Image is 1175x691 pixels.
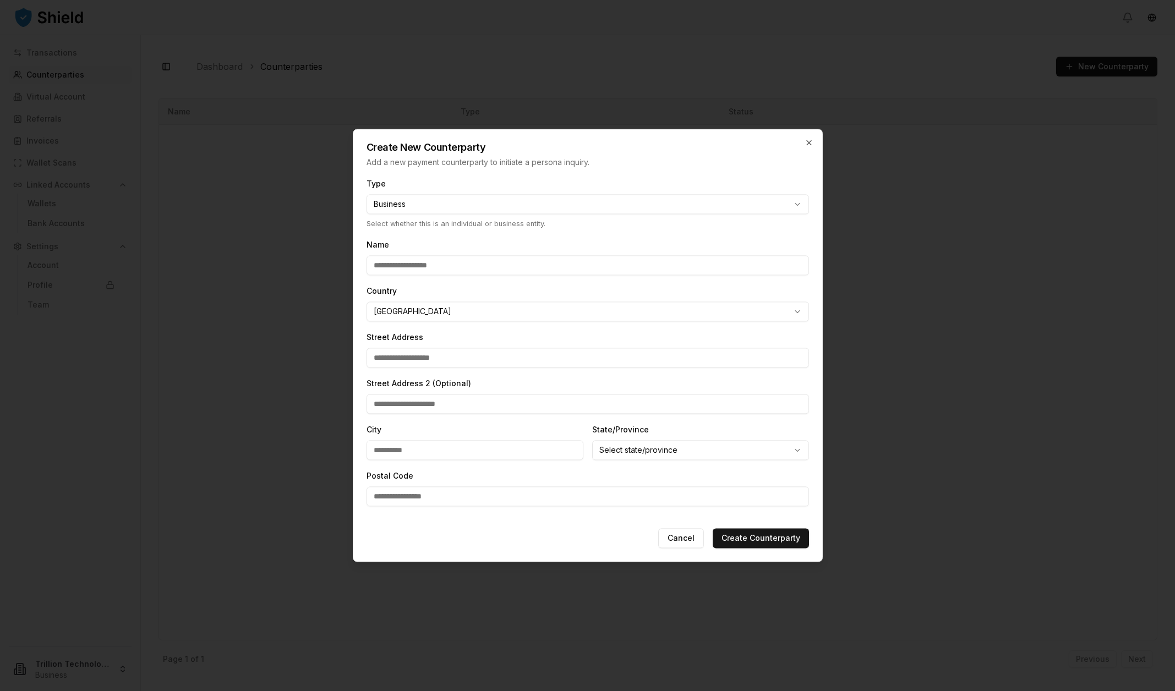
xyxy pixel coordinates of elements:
p: Select whether this is an individual or business entity. [367,218,809,229]
label: Name [367,240,389,250]
h2: Create New Counterparty [367,142,809,152]
p: Add a new payment counterparty to initiate a persona inquiry. [367,157,809,168]
label: Postal Code [367,471,413,481]
label: City [367,425,381,435]
button: Create Counterparty [713,529,809,549]
label: Street Address [367,333,423,342]
label: Country [367,287,397,296]
button: Cancel [658,529,704,549]
label: State/Province [592,425,649,435]
label: Street Address 2 (Optional) [367,379,471,388]
label: Type [367,179,386,188]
